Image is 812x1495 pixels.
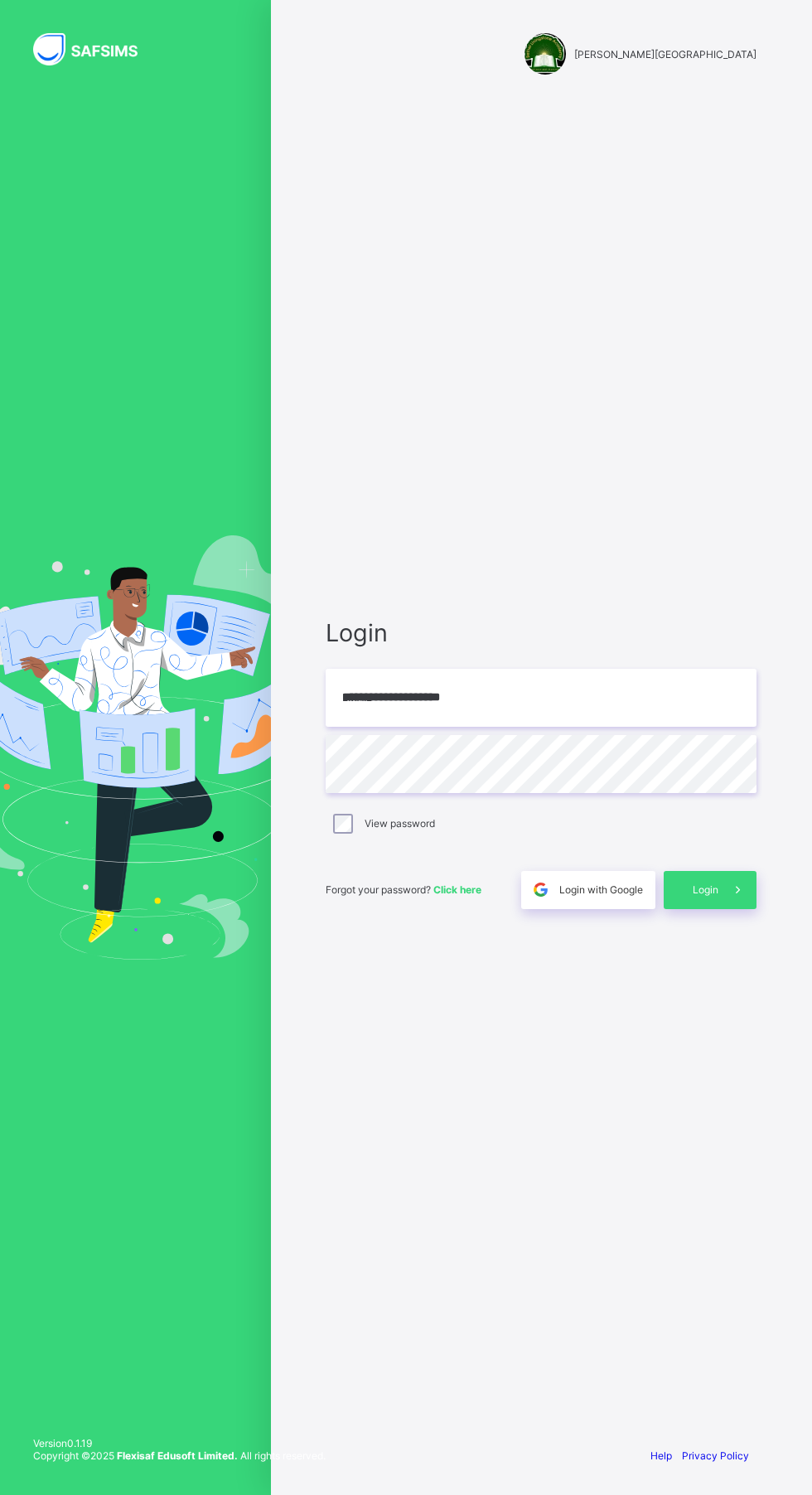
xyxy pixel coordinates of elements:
span: Forgot your password? [326,883,481,896]
strong: Flexisaf Edusoft Limited. [117,1449,238,1462]
label: View password [365,817,435,830]
a: Privacy Policy [682,1449,749,1462]
a: Click here [433,883,481,896]
img: SAFSIMS Logo [33,33,157,65]
span: Login [326,618,756,647]
a: Help [650,1449,672,1462]
span: Version 0.1.19 [33,1437,326,1449]
span: [PERSON_NAME][GEOGRAPHIC_DATA] [574,48,756,60]
img: google.396cfc9801f0270233282035f929180a.svg [531,880,550,899]
span: Copyright © 2025 All rights reserved. [33,1449,326,1462]
span: Login [693,883,718,896]
span: Login with Google [559,883,643,896]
